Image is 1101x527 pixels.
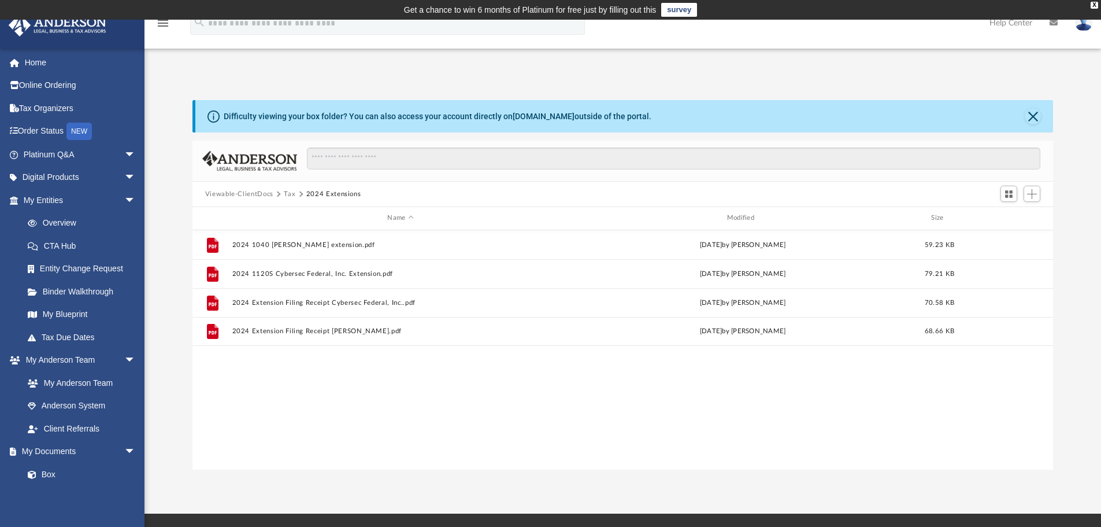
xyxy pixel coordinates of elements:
[306,189,361,200] button: 2024 Extensions
[124,440,147,464] span: arrow_drop_down
[1024,186,1041,202] button: Add
[8,349,147,372] a: My Anderson Teamarrow_drop_down
[967,213,1048,223] div: id
[198,213,227,223] div: id
[16,463,142,486] a: Box
[232,241,569,249] button: 2024 1040 [PERSON_NAME] extension.pdf
[5,14,110,36] img: Anderson Advisors Platinum Portal
[404,3,657,17] div: Get a chance to win 6 months of Platinum for free just by filling out this
[16,395,147,418] a: Anderson System
[16,417,147,440] a: Client Referrals
[8,51,153,74] a: Home
[284,189,295,200] button: Tax
[232,299,569,307] button: 2024 Extension Filing Receipt Cybersec Federal, Inc..pdf
[925,328,954,334] span: 68.66 KB
[156,22,170,30] a: menu
[231,213,569,223] div: Name
[574,268,911,279] div: [DATE] by [PERSON_NAME]
[8,97,153,120] a: Tax Organizers
[16,280,153,303] a: Binder Walkthrough
[925,241,954,248] span: 59.23 KB
[16,303,147,326] a: My Blueprint
[66,123,92,140] div: NEW
[8,166,153,189] a: Digital Productsarrow_drop_down
[156,16,170,30] i: menu
[1075,14,1092,31] img: User Pic
[232,327,569,335] button: 2024 Extension Filing Receipt [PERSON_NAME].pdf
[925,299,954,305] span: 70.58 KB
[192,230,1054,470] div: grid
[16,326,153,349] a: Tax Due Dates
[574,326,911,337] div: [DATE] by [PERSON_NAME]
[8,74,153,97] a: Online Ordering
[124,166,147,190] span: arrow_drop_down
[124,189,147,212] span: arrow_drop_down
[16,234,153,257] a: CTA Hub
[661,3,697,17] a: survey
[307,148,1040,169] input: Search files and folders
[8,440,147,463] a: My Documentsarrow_drop_down
[574,297,911,308] div: [DATE] by [PERSON_NAME]
[205,189,273,200] button: Viewable-ClientDocs
[1000,186,1018,202] button: Switch to Grid View
[8,189,153,212] a: My Entitiesarrow_drop_down
[916,213,962,223] div: Size
[925,270,954,277] span: 79.21 KB
[124,143,147,167] span: arrow_drop_down
[513,112,574,121] a: [DOMAIN_NAME]
[224,110,651,123] div: Difficulty viewing your box folder? You can also access your account directly on outside of the p...
[232,270,569,278] button: 2024 1120S Cybersec Federal, Inc. Extension.pdf
[16,486,147,509] a: Meeting Minutes
[574,213,911,223] div: Modified
[574,239,911,250] div: [DATE] by [PERSON_NAME]
[8,143,153,166] a: Platinum Q&Aarrow_drop_down
[124,349,147,373] span: arrow_drop_down
[16,371,142,395] a: My Anderson Team
[1091,2,1098,9] div: close
[1025,108,1041,124] button: Close
[8,120,153,143] a: Order StatusNEW
[193,16,206,28] i: search
[16,212,153,235] a: Overview
[16,257,153,281] a: Entity Change Request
